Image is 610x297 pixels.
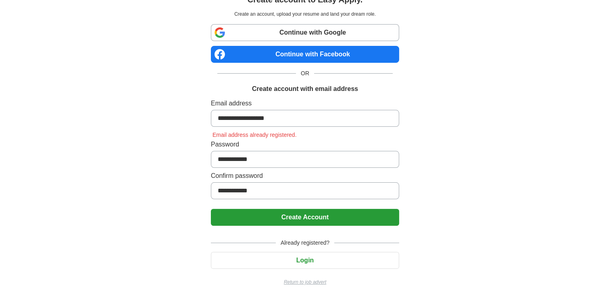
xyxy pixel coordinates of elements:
a: Login [211,257,399,264]
label: Email address [211,99,399,108]
span: Already registered? [276,239,334,247]
a: Continue with Facebook [211,46,399,63]
label: Confirm password [211,171,399,181]
button: Login [211,252,399,269]
span: OR [296,69,314,78]
button: Create Account [211,209,399,226]
a: Continue with Google [211,24,399,41]
p: Create an account, upload your resume and land your dream role. [212,10,398,18]
span: Email address already registered. [211,132,298,138]
label: Password [211,140,399,149]
a: Return to job advert [211,278,399,286]
h1: Create account with email address [252,84,358,94]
